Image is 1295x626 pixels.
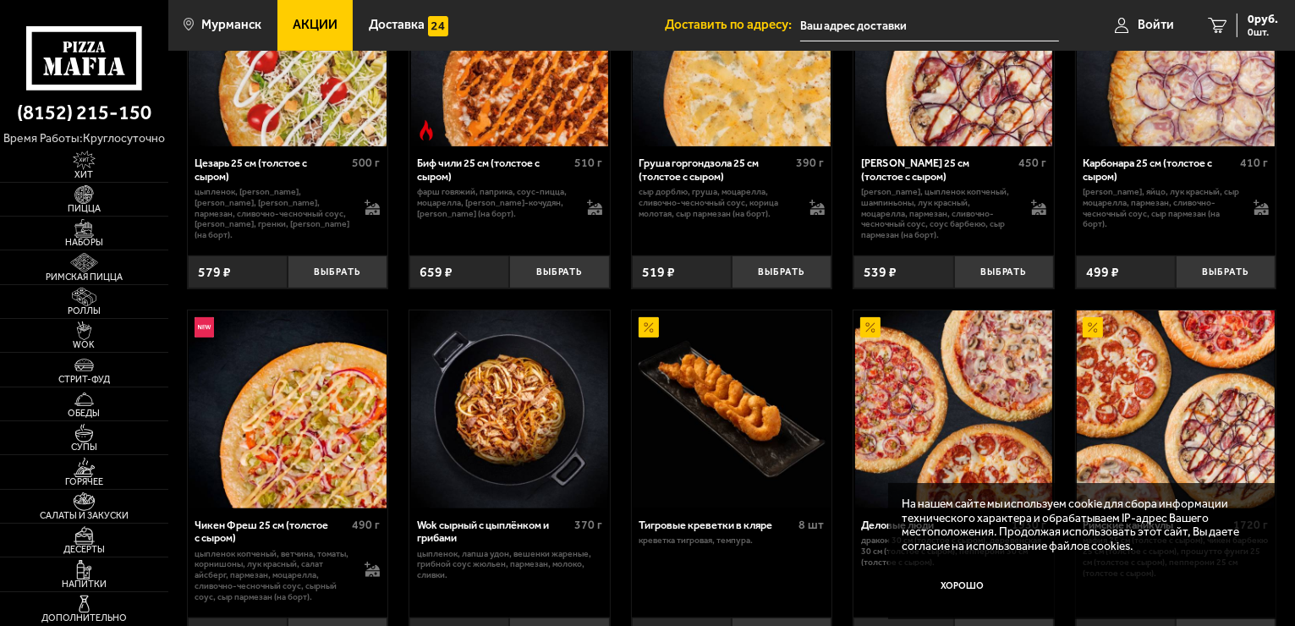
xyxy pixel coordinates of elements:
[632,310,832,508] a: АкционныйТигровые креветки в кляре
[574,156,602,170] span: 510 г
[195,187,351,241] p: цыпленок, [PERSON_NAME], [PERSON_NAME], [PERSON_NAME], пармезан, сливочно-чесночный соус, [PERSON...
[861,156,1014,183] div: [PERSON_NAME] 25 см (толстое с сыром)
[1083,156,1236,183] div: Карбонара 25 см (толстое с сыром)
[800,10,1059,41] input: Ваш адрес доставки
[416,120,436,140] img: Острое блюдо
[1083,187,1239,230] p: [PERSON_NAME], яйцо, лук красный, сыр Моцарелла, пармезан, сливочно-чесночный соус, сыр пармезан ...
[902,566,1023,607] button: Хорошо
[369,19,425,31] span: Доставка
[352,156,380,170] span: 500 г
[201,19,261,31] span: Мурманск
[195,317,215,338] img: Новинка
[1176,255,1276,288] button: Выбрать
[195,519,348,545] div: Чикен Фреш 25 см (толстое с сыром)
[633,310,831,508] img: Тигровые креветки в кляре
[288,255,387,288] button: Выбрать
[417,519,570,545] div: Wok сырный с цыплёнком и грибами
[639,156,792,183] div: Груша горгондзола 25 см (толстое с сыром)
[732,255,831,288] button: Выбрать
[639,535,824,546] p: креветка тигровая, темпура.
[1086,266,1119,279] span: 499 ₽
[417,549,602,581] p: цыпленок, лапша удон, вешенки жареные, грибной соус Жюльен, пармезан, молоко, сливки.
[860,317,881,338] img: Акционный
[574,518,602,532] span: 370 г
[665,19,800,31] span: Доставить по адресу:
[861,187,1018,241] p: [PERSON_NAME], цыпленок копченый, шампиньоны, лук красный, моцарелла, пармезан, сливочно-чесночны...
[411,310,609,508] img: Wok сырный с цыплёнком и грибами
[293,19,337,31] span: Акции
[902,497,1253,552] p: На нашем сайте мы используем cookie для сбора информации технического характера и обрабатываем IP...
[1241,156,1269,170] span: 410 г
[420,266,453,279] span: 659 ₽
[642,266,675,279] span: 519 ₽
[428,16,448,36] img: 15daf4d41897b9f0e9f617042186c801.svg
[409,310,610,508] a: Wok сырный с цыплёнком и грибами
[195,549,351,603] p: цыпленок копченый, ветчина, томаты, корнишоны, лук красный, салат айсберг, пармезан, моцарелла, с...
[509,255,609,288] button: Выбрать
[198,266,231,279] span: 579 ₽
[1083,317,1103,338] img: Акционный
[799,518,825,532] span: 8 шт
[954,255,1054,288] button: Выбрать
[1076,310,1276,508] a: АкционныйРимские каникулы
[1248,14,1278,25] span: 0 руб.
[195,156,348,183] div: Цезарь 25 см (толстое с сыром)
[1248,27,1278,37] span: 0 шт.
[797,156,825,170] span: 390 г
[417,156,570,183] div: Биф чили 25 см (толстое с сыром)
[864,266,897,279] span: 539 ₽
[861,519,1007,531] div: Деловые люди
[639,519,794,531] div: Тигровые креветки в кляре
[417,187,573,219] p: фарш говяжий, паприка, соус-пицца, моцарелла, [PERSON_NAME]-кочудян, [PERSON_NAME] (на борт).
[639,187,795,219] p: сыр дорблю, груша, моцарелла, сливочно-чесночный соус, корица молотая, сыр пармезан (на борт).
[1077,310,1275,508] img: Римские каникулы
[1018,156,1046,170] span: 450 г
[855,310,1053,508] img: Деловые люди
[352,518,380,532] span: 490 г
[861,535,1046,568] p: Дракон 30 см (толстое с сыром), Деревенская 30 см (толстое с сыром), Пепперони 30 см (толстое с с...
[639,317,659,338] img: Акционный
[1138,19,1174,31] span: Войти
[188,310,388,508] a: НовинкаЧикен Фреш 25 см (толстое с сыром)
[853,310,1054,508] a: АкционныйДеловые люди
[189,310,387,508] img: Чикен Фреш 25 см (толстое с сыром)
